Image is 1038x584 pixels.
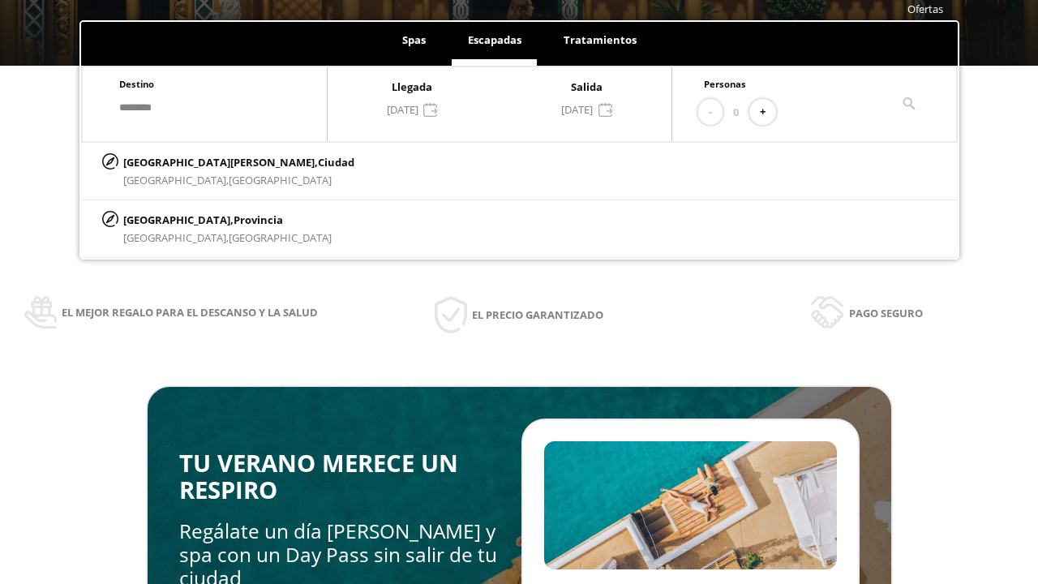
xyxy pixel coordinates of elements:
span: Provincia [234,213,283,227]
button: + [749,99,776,126]
span: Tratamientos [564,32,637,47]
span: Destino [119,78,154,90]
span: [GEOGRAPHIC_DATA], [123,173,229,187]
span: TU VERANO MERECE UN RESPIRO [179,447,458,506]
a: Ofertas [907,2,943,16]
p: [GEOGRAPHIC_DATA][PERSON_NAME], [123,153,354,171]
span: [GEOGRAPHIC_DATA], [123,230,229,245]
span: Pago seguro [849,304,923,322]
span: 0 [733,103,739,121]
span: Personas [704,78,746,90]
button: - [698,99,723,126]
span: [GEOGRAPHIC_DATA] [229,230,332,245]
span: [GEOGRAPHIC_DATA] [229,173,332,187]
span: El mejor regalo para el descanso y la salud [62,303,318,321]
img: Slide2.BHA6Qswy.webp [544,441,837,569]
p: [GEOGRAPHIC_DATA], [123,211,332,229]
span: Spas [402,32,426,47]
span: Escapadas [468,32,521,47]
